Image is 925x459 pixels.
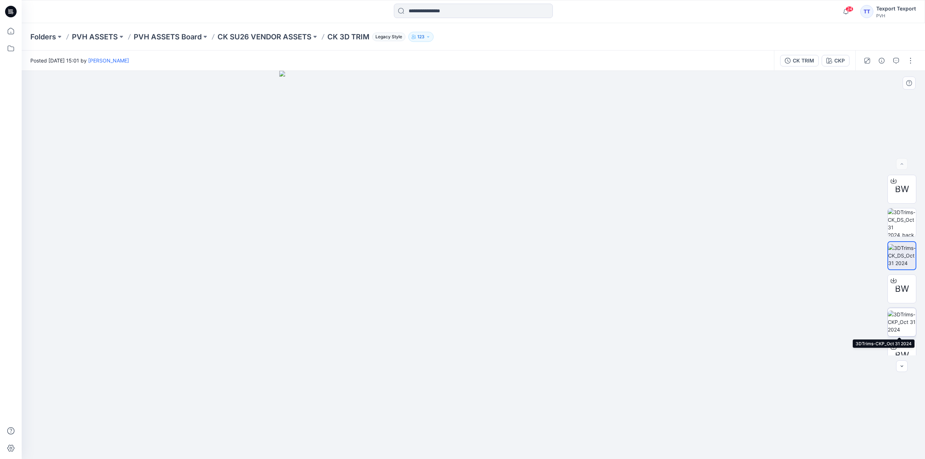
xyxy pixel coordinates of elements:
span: Legacy Style [372,33,405,41]
button: CK TRIM [780,55,819,66]
div: CKP [834,57,845,65]
button: CKP [822,55,849,66]
div: Texport Texport [876,4,916,13]
p: 123 [417,33,425,41]
span: BW [895,349,909,362]
a: PVH ASSETS [72,32,118,42]
span: 24 [846,6,853,12]
span: BW [895,183,909,196]
div: PVH [876,13,916,18]
a: CK SU26 VENDOR ASSETS [218,32,311,42]
button: Details [876,55,887,66]
div: CK TRIM [793,57,814,65]
button: 123 [408,32,434,42]
img: 3DTrims-CKP_Oct 31 2024 [888,311,916,333]
p: CK 3D TRIM [327,32,369,42]
img: 3DTrims-CK_DS_Oct 31 2024 [888,244,916,267]
span: Posted [DATE] 15:01 by [30,57,129,64]
button: Legacy Style [369,32,405,42]
div: TT [860,5,873,18]
img: eyJhbGciOiJIUzI1NiIsImtpZCI6IjAiLCJzbHQiOiJzZXMiLCJ0eXAiOiJKV1QifQ.eyJkYXRhIjp7InR5cGUiOiJzdG9yYW... [279,71,668,459]
img: 3DTrims-CK_DS_Oct 31 2024_back [888,208,916,237]
a: PVH ASSETS Board [134,32,202,42]
a: Folders [30,32,56,42]
span: BW [895,282,909,295]
a: [PERSON_NAME] [88,57,129,64]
